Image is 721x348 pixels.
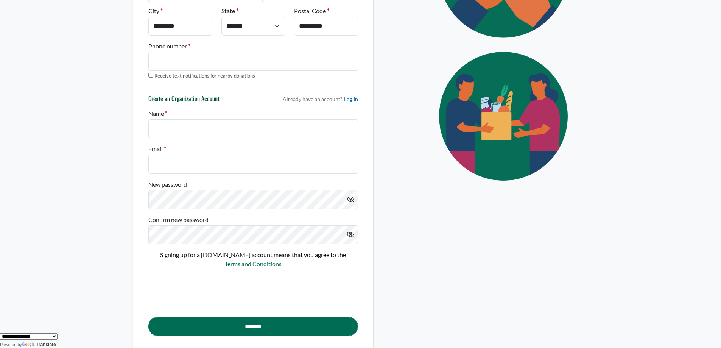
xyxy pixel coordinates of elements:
[148,144,166,153] label: Email
[22,342,56,347] a: Translate
[148,275,263,305] iframe: reCAPTCHA
[221,6,238,16] label: State
[283,95,358,103] p: Already have an account?
[422,45,588,187] img: Eye Icon
[148,95,220,106] h6: Create an Organization Account
[344,95,358,103] a: Log In
[148,215,209,224] label: Confirm new password
[225,260,282,267] a: Terms and Conditions
[148,250,358,259] p: Signing up for a [DOMAIN_NAME] account means that you agree to the
[22,342,36,348] img: Google Translate
[148,6,163,16] label: City
[154,72,255,80] label: Receive text notifications for nearby donations
[294,6,329,16] label: Postal Code
[148,180,187,189] label: New password
[148,109,167,118] label: Name
[148,42,190,51] label: Phone number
